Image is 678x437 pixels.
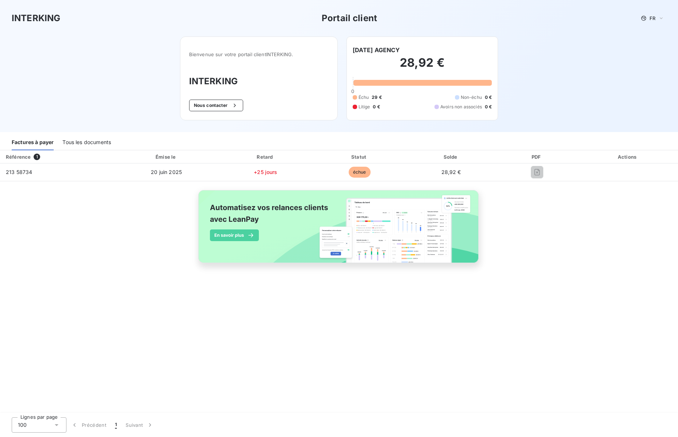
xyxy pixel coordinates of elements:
[151,169,182,175] span: 20 juin 2025
[6,154,31,160] div: Référence
[359,104,370,110] span: Litige
[359,94,369,101] span: Échu
[650,15,655,21] span: FR
[189,75,329,88] h3: INTERKING
[34,154,40,160] span: 1
[12,135,54,150] div: Factures à payer
[461,94,482,101] span: Non-échu
[485,104,492,110] span: 0 €
[579,153,677,161] div: Actions
[115,421,117,429] span: 1
[322,12,377,25] h3: Portail client
[6,169,32,175] span: 213 58734
[315,153,405,161] div: Statut
[12,12,60,25] h3: INTERKING
[189,51,329,57] span: Bienvenue sur votre portail client INTERKING .
[219,153,311,161] div: Retard
[62,135,111,150] div: Tous les documents
[18,421,27,429] span: 100
[192,186,487,275] img: banner
[116,153,217,161] div: Émise le
[121,417,158,433] button: Suivant
[66,417,111,433] button: Précédent
[440,104,482,110] span: Avoirs non associés
[349,167,371,178] span: échue
[372,94,382,101] span: 29 €
[189,100,243,111] button: Nous contacter
[373,104,380,110] span: 0 €
[254,169,277,175] span: +25 jours
[498,153,576,161] div: PDF
[441,169,461,175] span: 28,92 €
[407,153,495,161] div: Solde
[351,88,354,94] span: 0
[353,46,400,54] h6: [DATE] AGENCY
[353,55,492,77] h2: 28,92 €
[111,417,121,433] button: 1
[485,94,492,101] span: 0 €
